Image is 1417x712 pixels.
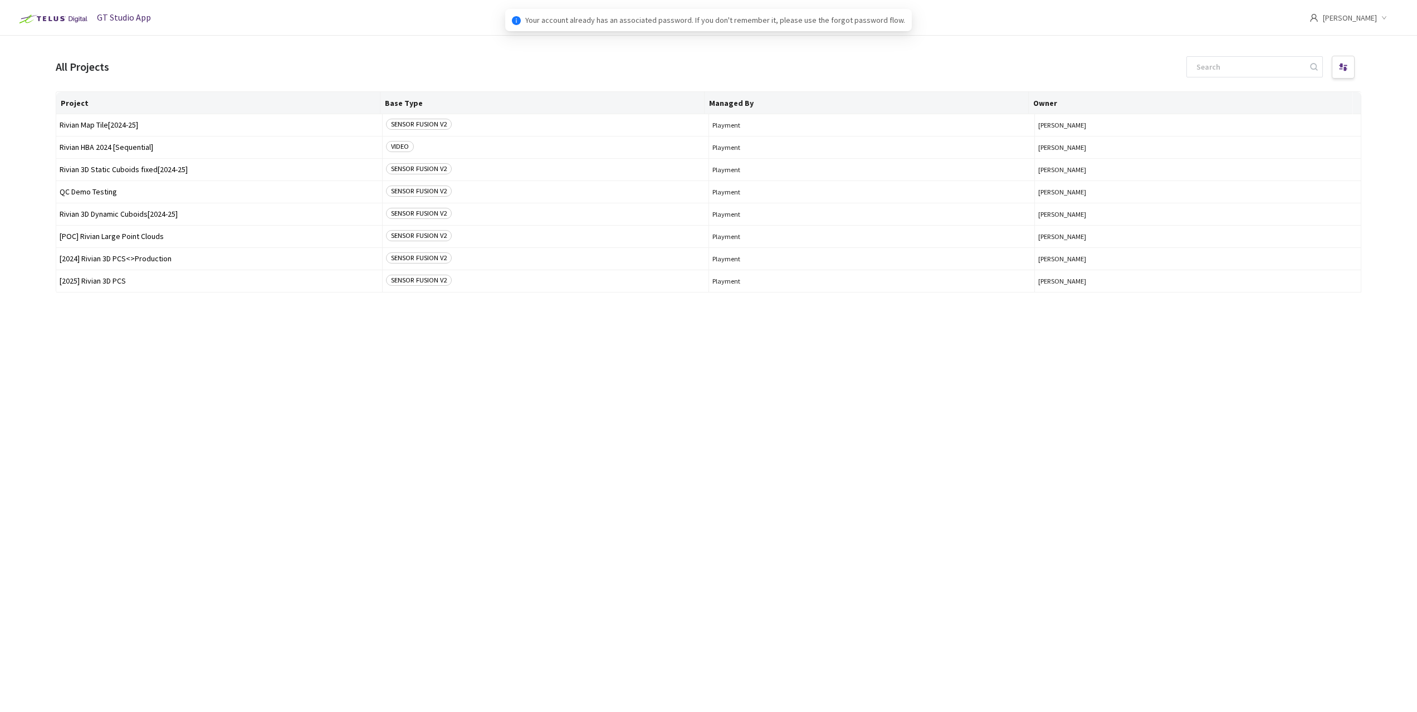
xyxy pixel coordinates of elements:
[56,58,109,75] div: All Projects
[13,10,91,28] img: Telus
[512,16,521,25] span: info-circle
[1038,232,1357,241] span: [PERSON_NAME]
[386,252,452,264] span: SENSOR FUSION V2
[1309,13,1318,22] span: user
[60,165,379,174] span: Rivian 3D Static Cuboids fixed[2024-25]
[712,277,1032,285] span: Playment
[60,188,379,196] span: QC Demo Testing
[1038,143,1357,152] span: [PERSON_NAME]
[60,277,379,285] span: [2025] Rivian 3D PCS
[1038,121,1357,129] span: [PERSON_NAME]
[60,121,379,129] span: Rivian Map Tile[2024-25]
[386,141,414,152] span: VIDEO
[705,92,1029,114] th: Managed By
[386,186,452,197] span: SENSOR FUSION V2
[1029,92,1353,114] th: Owner
[380,92,705,114] th: Base Type
[712,121,1032,129] span: Playment
[712,165,1032,174] span: Playment
[60,210,379,218] span: Rivian 3D Dynamic Cuboids[2024-25]
[60,255,379,263] span: [2024] Rivian 3D PCS<>Production
[386,275,452,286] span: SENSOR FUSION V2
[712,188,1032,196] span: Playment
[386,163,452,174] span: SENSOR FUSION V2
[1190,57,1308,77] input: Search
[712,210,1032,218] span: Playment
[712,255,1032,263] span: Playment
[1038,255,1357,263] span: [PERSON_NAME]
[1381,15,1387,21] span: down
[1038,277,1357,285] span: [PERSON_NAME]
[386,119,452,130] span: SENSOR FUSION V2
[525,14,905,26] span: Your account already has an associated password. If you don't remember it, please use the forgot ...
[97,12,151,23] span: GT Studio App
[386,208,452,219] span: SENSOR FUSION V2
[1038,165,1357,174] span: [PERSON_NAME]
[712,143,1032,152] span: Playment
[60,143,379,152] span: Rivian HBA 2024 [Sequential]
[712,232,1032,241] span: Playment
[1038,210,1357,218] span: [PERSON_NAME]
[60,232,379,241] span: [POC] Rivian Large Point Clouds
[56,92,380,114] th: Project
[386,230,452,241] span: SENSOR FUSION V2
[1038,188,1357,196] span: [PERSON_NAME]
